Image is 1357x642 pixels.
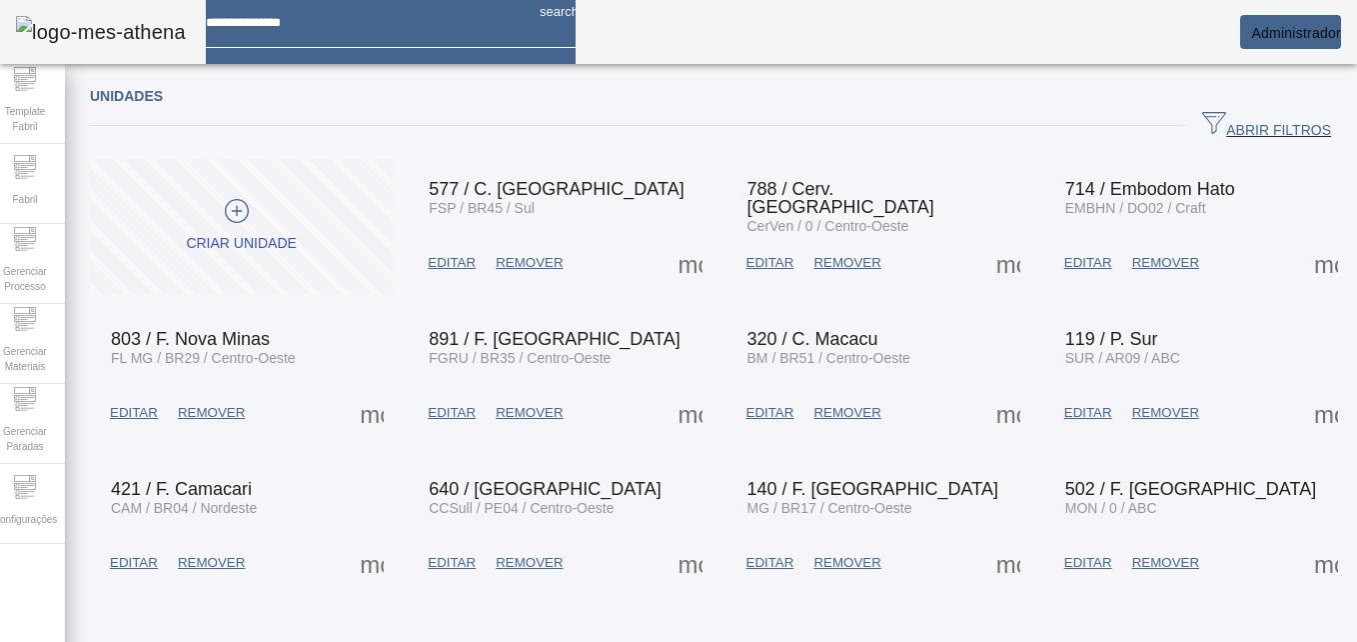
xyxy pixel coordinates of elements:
button: Mais [673,395,708,431]
button: EDITAR [1054,395,1122,431]
span: 320 / C. Macacu [747,329,878,349]
span: 714 / Embodom Hato [1065,179,1235,199]
button: REMOVER [803,245,890,281]
span: EDITAR [746,403,794,423]
span: EDITAR [746,253,794,273]
button: Mais [990,395,1026,431]
span: 502 / F. [GEOGRAPHIC_DATA] [1065,479,1316,499]
button: Mais [990,245,1026,281]
button: EDITAR [1054,245,1122,281]
button: Mais [673,545,708,581]
button: EDITAR [418,245,486,281]
span: EDITAR [1064,403,1112,423]
span: FSP / BR45 / Sul [429,200,535,216]
button: EDITAR [418,395,486,431]
button: Mais [354,545,390,581]
span: REMOVER [496,553,563,573]
button: Mais [1308,245,1344,281]
span: SUR / AR09 / ABC [1065,350,1180,366]
img: logo-mes-athena [16,16,186,48]
span: 803 / F. Nova Minas [111,329,270,349]
span: FL MG / BR29 / Centro-Oeste [111,350,296,366]
span: EMBHN / DO02 / Craft [1065,200,1206,216]
span: 891 / F. [GEOGRAPHIC_DATA] [429,329,679,349]
button: Mais [673,245,708,281]
span: EDITAR [428,253,476,273]
span: REMOVER [178,553,245,573]
span: CCSull / PE04 / Centro-Oeste [429,500,614,516]
button: REMOVER [486,545,573,581]
span: REMOVER [178,403,245,423]
button: REMOVER [486,395,573,431]
span: EDITAR [110,403,158,423]
span: Fabril [6,186,43,213]
button: EDITAR [100,395,168,431]
span: REMOVER [813,403,880,423]
span: 640 / [GEOGRAPHIC_DATA] [429,479,661,499]
button: REMOVER [1122,245,1209,281]
span: 119 / P. Sur [1065,329,1158,349]
span: REMOVER [1132,553,1199,573]
button: EDITAR [736,395,804,431]
span: REMOVER [813,253,880,273]
span: MG / BR17 / Centro-Oeste [747,500,912,516]
span: 140 / F. [GEOGRAPHIC_DATA] [747,479,998,499]
span: Administrador [1251,25,1341,41]
span: REMOVER [496,253,563,273]
button: REMOVER [168,395,255,431]
button: EDITAR [736,245,804,281]
button: EDITAR [1054,545,1122,581]
button: Mais [354,395,390,431]
button: Criar unidade [90,159,393,294]
span: EDITAR [110,553,158,573]
span: REMOVER [1132,403,1199,423]
div: Criar unidade [186,234,296,254]
button: ABRIR FILTROS [1186,108,1347,144]
button: REMOVER [803,395,890,431]
span: EDITAR [746,553,794,573]
span: REMOVER [813,553,880,573]
span: Unidades [90,88,163,104]
button: REMOVER [1122,395,1209,431]
span: BM / BR51 / Centro-Oeste [747,350,910,366]
span: MON / 0 / ABC [1065,500,1157,516]
span: 788 / Cerv. [GEOGRAPHIC_DATA] [747,179,934,217]
button: EDITAR [418,545,486,581]
span: FGRU / BR35 / Centro-Oeste [429,350,611,366]
span: REMOVER [496,403,563,423]
button: Mais [990,545,1026,581]
span: ABRIR FILTROS [1202,111,1331,141]
span: EDITAR [428,403,476,423]
button: REMOVER [1122,545,1209,581]
button: REMOVER [168,545,255,581]
button: EDITAR [736,545,804,581]
span: CAM / BR04 / Nordeste [111,500,257,516]
button: Mais [1308,545,1344,581]
span: 421 / F. Camacari [111,479,252,499]
span: 577 / C. [GEOGRAPHIC_DATA] [429,179,683,199]
span: EDITAR [1064,553,1112,573]
span: EDITAR [428,553,476,573]
button: REMOVER [486,245,573,281]
button: REMOVER [803,545,890,581]
button: Mais [1308,395,1344,431]
span: REMOVER [1132,253,1199,273]
span: EDITAR [1064,253,1112,273]
button: EDITAR [100,545,168,581]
